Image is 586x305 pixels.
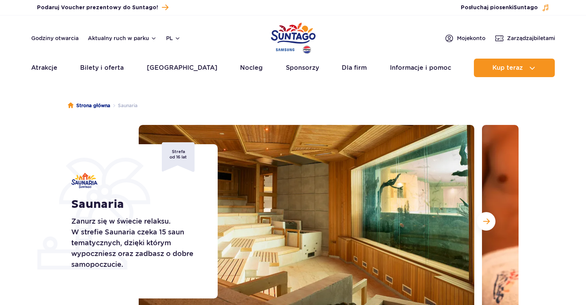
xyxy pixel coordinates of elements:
a: Strona główna [68,102,110,110]
a: Dla firm [342,59,367,77]
li: Saunaria [110,102,138,110]
button: Aktualny ruch w parku [88,35,157,41]
a: Godziny otwarcia [31,34,79,42]
a: Mojekonto [445,34,485,43]
a: Podaruj Voucher prezentowy do Suntago! [37,2,168,13]
img: Saunaria [71,173,97,188]
p: Zanurz się w świecie relaksu. W strefie Saunaria czeka 15 saun tematycznych, dzięki którym wypocz... [71,216,200,270]
span: Zarządzaj biletami [507,34,555,42]
a: Atrakcje [31,59,57,77]
a: Informacje i pomoc [390,59,451,77]
span: Suntago [514,5,538,10]
a: [GEOGRAPHIC_DATA] [147,59,217,77]
button: Posłuchaj piosenkiSuntago [461,4,549,12]
a: Park of Poland [271,19,316,55]
div: Strefa od 16 lat [162,142,195,172]
span: Podaruj Voucher prezentowy do Suntago! [37,4,158,12]
button: pl [166,34,181,42]
button: Kup teraz [474,59,555,77]
a: Zarządzajbiletami [495,34,555,43]
button: Następny slajd [477,212,495,231]
h1: Saunaria [71,197,200,211]
a: Bilety i oferta [80,59,124,77]
span: Kup teraz [492,64,523,71]
a: Sponsorzy [286,59,319,77]
span: Moje konto [457,34,485,42]
span: Posłuchaj piosenki [461,4,538,12]
a: Nocleg [240,59,263,77]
